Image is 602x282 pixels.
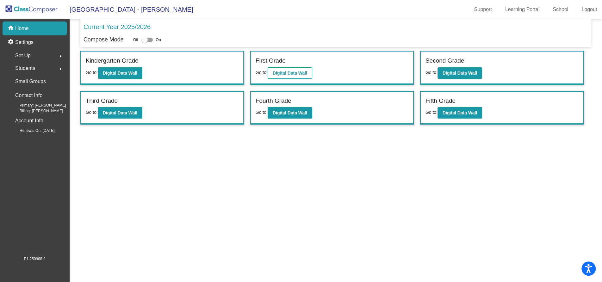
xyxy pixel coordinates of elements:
button: Digital Data Wall [268,67,312,79]
span: Billing: [PERSON_NAME] [9,108,63,114]
p: Contact Info [15,91,42,100]
a: Logout [576,4,602,15]
button: Digital Data Wall [98,107,142,119]
label: First Grade [256,56,286,65]
label: Kindergarten Grade [86,56,139,65]
span: Go to: [86,70,98,75]
span: Go to: [256,70,268,75]
b: Digital Data Wall [273,70,307,76]
b: Digital Data Wall [103,70,137,76]
span: Go to: [425,70,438,75]
mat-icon: arrow_right [57,52,64,60]
b: Digital Data Wall [273,110,307,115]
mat-icon: settings [8,39,15,46]
p: Account Info [15,116,43,125]
span: Primary: [PERSON_NAME] [9,102,66,108]
span: Students [15,64,35,73]
p: Settings [15,39,34,46]
b: Digital Data Wall [443,110,477,115]
span: Off [133,37,138,43]
a: Learning Portal [500,4,545,15]
label: Fifth Grade [425,96,456,106]
label: Third Grade [86,96,118,106]
span: [GEOGRAPHIC_DATA] - [PERSON_NAME] [63,4,193,15]
span: Go to: [425,110,438,115]
label: Fourth Grade [256,96,291,106]
span: On [156,37,161,43]
p: Home [15,25,29,32]
span: Go to: [86,110,98,115]
button: Digital Data Wall [268,107,312,119]
mat-icon: arrow_right [57,65,64,73]
p: Compose Mode [84,35,124,44]
button: Digital Data Wall [98,67,142,79]
label: Second Grade [425,56,464,65]
span: Renewal On: [DATE] [9,128,54,133]
p: Small Groups [15,77,46,86]
mat-icon: home [8,25,15,32]
b: Digital Data Wall [443,70,477,76]
button: Digital Data Wall [438,67,482,79]
span: Set Up [15,51,31,60]
a: Support [469,4,497,15]
span: Go to: [256,110,268,115]
p: Current Year 2025/2026 [84,22,151,32]
button: Digital Data Wall [438,107,482,119]
a: School [548,4,573,15]
b: Digital Data Wall [103,110,137,115]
